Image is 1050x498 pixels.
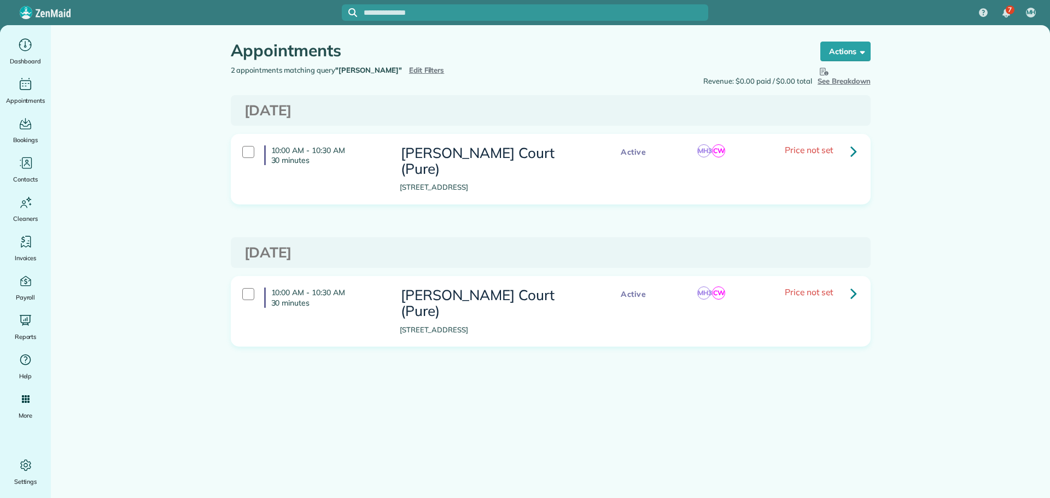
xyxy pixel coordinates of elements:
[400,325,593,336] p: [STREET_ADDRESS]
[14,476,37,487] span: Settings
[820,42,871,61] button: Actions
[697,286,710,300] span: MH3
[13,174,38,185] span: Contacts
[1008,5,1012,14] span: 7
[244,245,857,261] h3: [DATE]
[342,8,357,17] button: Focus search
[348,8,357,17] svg: Focus search
[785,286,833,297] span: Price not set
[4,154,46,185] a: Contacts
[15,331,37,342] span: Reports
[19,410,32,421] span: More
[4,351,46,382] a: Help
[615,288,651,301] span: Active
[4,115,46,145] a: Bookings
[13,134,38,145] span: Bookings
[223,65,551,76] div: 2 appointments matching query
[712,286,725,300] span: CW
[4,194,46,224] a: Cleaners
[4,456,46,487] a: Settings
[409,66,445,74] a: Edit Filters
[264,288,383,307] h4: 10:00 AM - 10:30 AM
[703,76,812,87] span: Revenue: $0.00 paid / $0.00 total
[4,36,46,67] a: Dashboard
[4,233,46,263] a: Invoices
[10,56,41,67] span: Dashboard
[264,145,383,165] h4: 10:00 AM - 10:30 AM
[785,144,833,155] span: Price not set
[19,371,32,382] span: Help
[400,182,593,193] p: [STREET_ADDRESS]
[244,103,857,119] h3: [DATE]
[271,298,383,308] p: 30 minutes
[13,213,38,224] span: Cleaners
[6,95,45,106] span: Appointments
[231,42,800,60] h1: Appointments
[818,65,871,87] button: See Breakdown
[400,288,593,319] h3: [PERSON_NAME] Court (Pure)
[16,292,36,303] span: Payroll
[400,145,593,177] h3: [PERSON_NAME] Court (Pure)
[818,65,871,85] span: See Breakdown
[335,66,401,74] strong: "[PERSON_NAME]"
[4,272,46,303] a: Payroll
[712,144,725,157] span: CW
[15,253,37,263] span: Invoices
[4,312,46,342] a: Reports
[4,75,46,106] a: Appointments
[1026,8,1036,17] span: MH
[697,144,710,157] span: MH3
[615,145,651,159] span: Active
[995,1,1018,25] div: 7 unread notifications
[271,155,383,165] p: 30 minutes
